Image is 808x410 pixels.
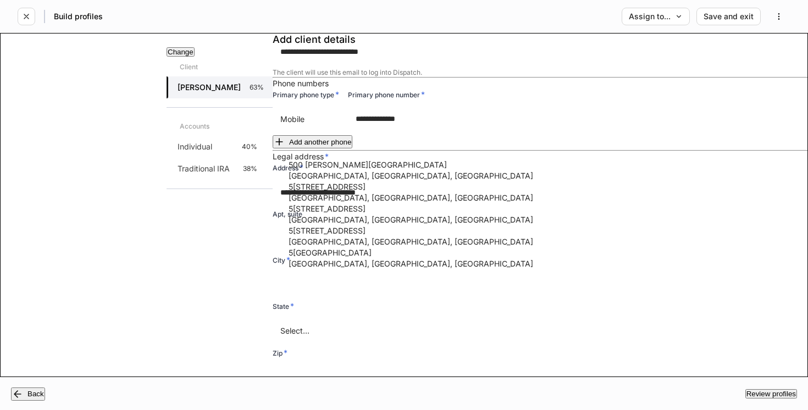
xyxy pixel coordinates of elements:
div: Legal address [273,151,808,162]
span: [STREET_ADDRESS] [293,226,366,235]
div: [GEOGRAPHIC_DATA], [GEOGRAPHIC_DATA], [GEOGRAPHIC_DATA] [289,170,557,181]
p: 40% [242,142,257,151]
div: Accounts [180,117,209,136]
p: The client will use this email to log into Dispatch. [273,68,808,77]
h6: City [273,254,290,265]
button: Add another phone [273,135,352,148]
span: [STREET_ADDRESS] [293,204,366,213]
h6: Primary phone type [273,89,339,100]
h5: [PERSON_NAME] [178,82,241,93]
div: Client [180,57,198,76]
h5: Build profiles [54,11,103,22]
h6: Primary phone number [348,89,425,100]
div: Assign to... [629,13,683,20]
h6: Zip [273,347,287,358]
p: Traditional IRA [178,163,230,174]
div: [GEOGRAPHIC_DATA], [GEOGRAPHIC_DATA], [GEOGRAPHIC_DATA] [289,214,557,225]
div: Change [168,48,193,56]
div: Back [12,389,44,400]
span: 5 [289,160,293,169]
span: 5 [289,248,293,257]
p: 63% [250,83,264,92]
span: 5 [289,182,293,191]
div: Review profiles [746,390,796,397]
div: Mobile [273,104,364,134]
p: 38% [243,164,257,173]
button: Save and exit [696,8,761,25]
div: [GEOGRAPHIC_DATA], [GEOGRAPHIC_DATA], [GEOGRAPHIC_DATA] [289,258,557,269]
span: 5 [289,204,293,213]
p: Individual [178,141,212,152]
h6: State [273,301,294,312]
h6: Apt, suite [273,209,302,219]
span: 00 [PERSON_NAME][GEOGRAPHIC_DATA] [293,160,447,169]
button: Change [167,47,195,57]
a: Traditional IRA38% [167,158,273,180]
button: Assign to... [622,8,690,25]
div: [GEOGRAPHIC_DATA], [GEOGRAPHIC_DATA], [GEOGRAPHIC_DATA] [289,236,557,247]
span: [GEOGRAPHIC_DATA] [293,248,372,257]
span: 5 [289,226,293,235]
div: Save and exit [704,13,754,20]
a: [PERSON_NAME]63% [167,76,273,98]
div: [GEOGRAPHIC_DATA], [GEOGRAPHIC_DATA], [GEOGRAPHIC_DATA] [289,192,557,203]
button: Review profiles [745,389,797,398]
a: Individual40% [167,136,273,158]
span: [STREET_ADDRESS] [293,182,366,191]
div: Add another phone [274,136,351,147]
button: Back [11,387,45,401]
h4: Add client details [273,33,356,46]
h6: Address [273,162,303,173]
